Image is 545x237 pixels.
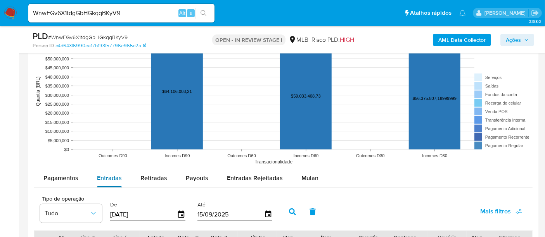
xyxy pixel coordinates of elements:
[506,34,521,46] span: Ações
[433,34,491,46] button: AML Data Collector
[196,8,211,19] button: search-icon
[529,18,541,24] span: 3.158.0
[33,42,54,49] b: Person ID
[190,9,192,17] span: s
[33,30,48,42] b: PLD
[484,9,528,17] p: erico.trevizan@mercadopago.com.br
[28,8,215,18] input: Pesquise usuários ou casos...
[311,36,354,44] span: Risco PLD:
[531,9,539,17] a: Sair
[410,9,452,17] span: Atalhos rápidos
[438,34,486,46] b: AML Data Collector
[500,34,534,46] button: Ações
[459,10,466,16] a: Notificações
[212,34,285,45] p: OPEN - IN REVIEW STAGE I
[179,9,185,17] span: Alt
[48,33,128,41] span: # WnwEGv6X1tdgGbHGkqqBKyV9
[340,35,354,44] span: HIGH
[289,36,308,44] div: MLB
[55,42,146,49] a: c4d643f6990ea17b193f57796e965c2a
